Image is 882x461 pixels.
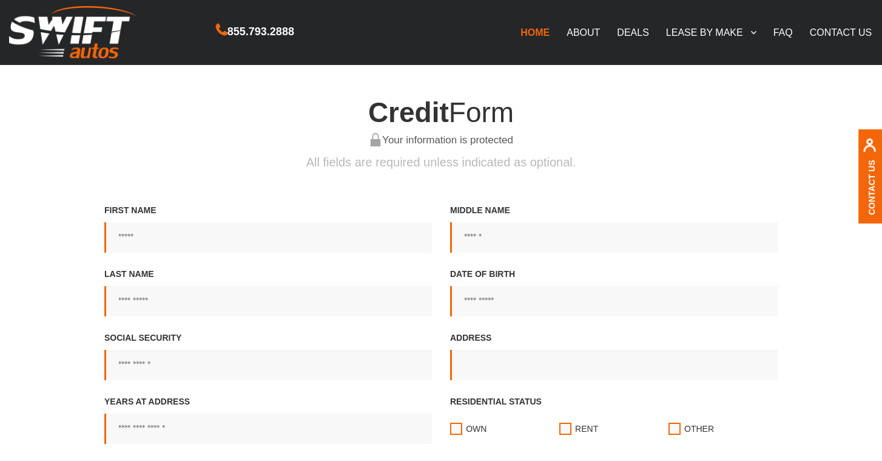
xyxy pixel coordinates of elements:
img: your information is protected, lock green [369,133,382,146]
a: CONTACT US [801,19,881,45]
a: ABOUT [558,19,608,45]
label: Residential status [450,395,778,444]
label: Years at address [104,395,432,444]
span: Other [684,423,714,435]
a: FAQ [765,19,801,45]
a: LEASE BY MAKE [658,19,765,45]
input: Residential statusOwnRentOther [668,414,681,444]
a: Contact Us [867,159,877,214]
img: contact us, iconuser [863,138,877,159]
input: Middle Name [450,222,778,253]
h4: Form [95,97,787,128]
a: HOME [512,19,558,45]
input: Last Name [104,286,432,316]
input: Date of birth [450,286,778,316]
label: Address [450,332,778,380]
label: Social Security [104,332,432,380]
label: Date of birth [450,268,778,316]
input: Residential statusOwnRentOther [450,414,462,444]
span: Own [466,423,486,435]
label: Last Name [104,268,432,316]
input: Years at address [104,414,432,444]
input: Social Security [104,350,432,380]
a: 855.793.2888 [216,27,294,37]
label: Middle Name [450,204,778,253]
span: 855.793.2888 [227,23,294,41]
img: Swift Autos [9,6,136,59]
span: Credit [368,97,449,128]
p: All fields are required unless indicated as optional. [95,154,787,171]
input: First Name [104,222,432,253]
label: First Name [104,204,432,253]
span: Rent [575,423,598,435]
h6: Your information is protected [95,134,787,148]
input: Residential statusOwnRentOther [559,414,571,444]
input: Address [450,350,778,380]
a: DEALS [608,19,657,45]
